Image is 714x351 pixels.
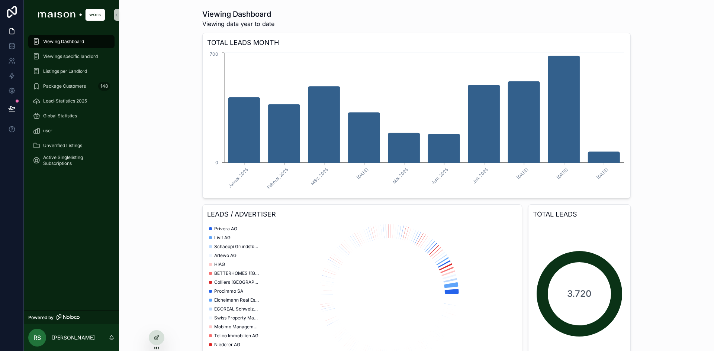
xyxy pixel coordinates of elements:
[24,311,119,324] a: Powered by
[214,253,237,259] span: Arlewo AG
[214,333,258,339] span: Tellco Immobilien AG
[214,279,259,285] span: Colliers [GEOGRAPHIC_DATA] AG
[516,167,529,180] text: [DATE]
[214,315,259,321] span: Swiss Property Management AG
[43,53,98,59] span: Viewings specific landlord
[202,19,274,28] span: Viewing data year to date
[472,167,489,184] text: Juli, 2025
[392,167,409,184] text: Mai, 2025
[43,143,82,149] span: Unverified Listings
[43,98,87,104] span: Lead-Statistics 2025
[207,38,626,48] h3: TOTAL LEADS MONTH
[28,109,115,123] a: Global Statistics
[210,51,218,57] tspan: 700
[43,128,52,134] span: user
[38,9,105,21] img: App logo
[24,30,119,177] div: scrollable content
[28,35,115,48] a: Viewing Dashboard
[214,226,237,232] span: Privera AG
[228,167,250,189] text: Januar, 2025
[596,167,609,180] text: [DATE]
[214,288,243,294] span: Procimmo SA
[356,167,369,180] text: [DATE]
[43,113,77,119] span: Global Statistics
[214,342,240,348] span: Niederer AG
[215,160,218,165] tspan: 0
[214,261,225,267] span: HIAG
[431,167,449,185] text: Juni, 2025
[214,270,259,276] span: BETTERHOMES ([GEOGRAPHIC_DATA]) AG
[214,306,259,312] span: ECOREAL Schweizerische Immobilien Anlagestiftung
[43,68,87,74] span: Listings per Landlord
[207,51,626,194] div: chart
[28,94,115,108] a: Lead-Statistics 2025
[214,244,259,250] span: Schaeppi Grundstücke AG
[52,334,95,341] p: [PERSON_NAME]
[567,288,592,300] span: 3.720
[28,154,115,167] a: Active Singlelisting Subscriptions
[214,235,231,241] span: Livit AG
[28,79,115,93] a: Package Customers148
[28,65,115,78] a: Listings per Landlord
[43,83,86,89] span: Package Customers
[214,297,259,303] span: Eichelmann Real Estate GmbH
[43,155,107,166] span: Active Singlelisting Subscriptions
[28,50,115,63] a: Viewings specific landlord
[28,139,115,152] a: Unverified Listings
[207,209,517,220] h3: LEADS / ADVERTISER
[556,167,569,180] text: [DATE]
[310,167,329,186] text: März, 2025
[33,333,41,342] span: RS
[43,39,84,45] span: Viewing Dashboard
[28,315,54,321] span: Powered by
[202,9,274,19] h1: Viewing Dashboard
[98,82,110,91] div: 148
[28,124,115,137] a: user
[266,167,289,190] text: Februar, 2025
[214,324,259,330] span: Mobimo Management AG
[533,209,626,220] h3: TOTAL LEADS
